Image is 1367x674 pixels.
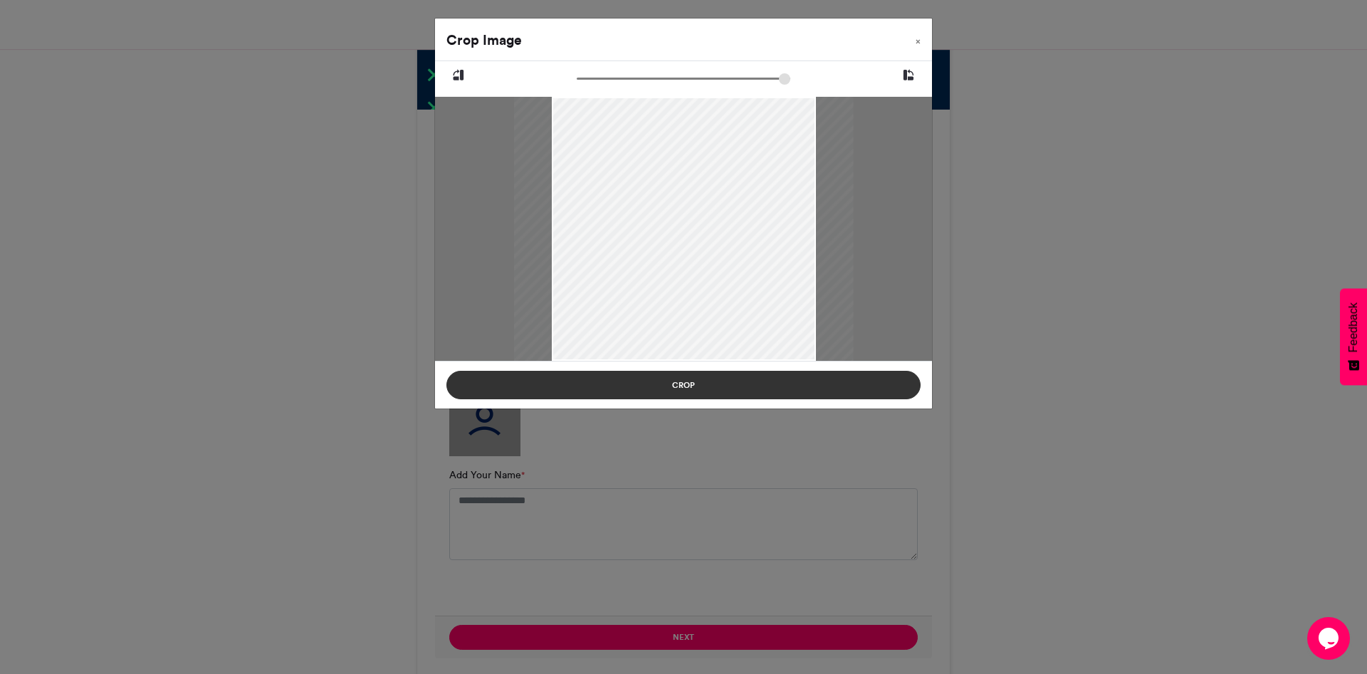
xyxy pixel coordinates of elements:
[904,19,932,58] button: Close
[1307,617,1353,660] iframe: chat widget
[446,371,921,399] button: Crop
[916,37,921,46] span: ×
[1340,288,1367,385] button: Feedback - Show survey
[1347,302,1360,352] span: Feedback
[446,30,522,51] h4: Crop Image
